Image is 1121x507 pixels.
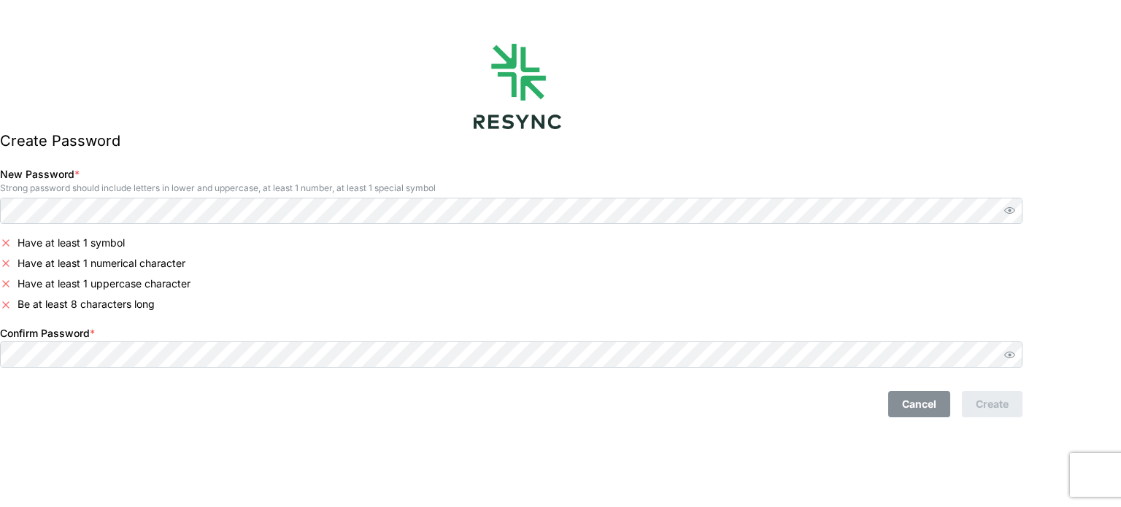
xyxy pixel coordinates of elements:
[976,392,1009,417] span: Create
[888,391,950,417] button: Cancel
[18,276,190,291] p: Have at least 1 uppercase character
[18,256,185,271] p: Have at least 1 numerical character
[902,392,936,417] span: Cancel
[18,236,125,250] p: Have at least 1 symbol
[18,297,155,311] p: Be at least 8 characters long
[962,391,1022,417] button: Create
[474,44,561,129] img: logo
